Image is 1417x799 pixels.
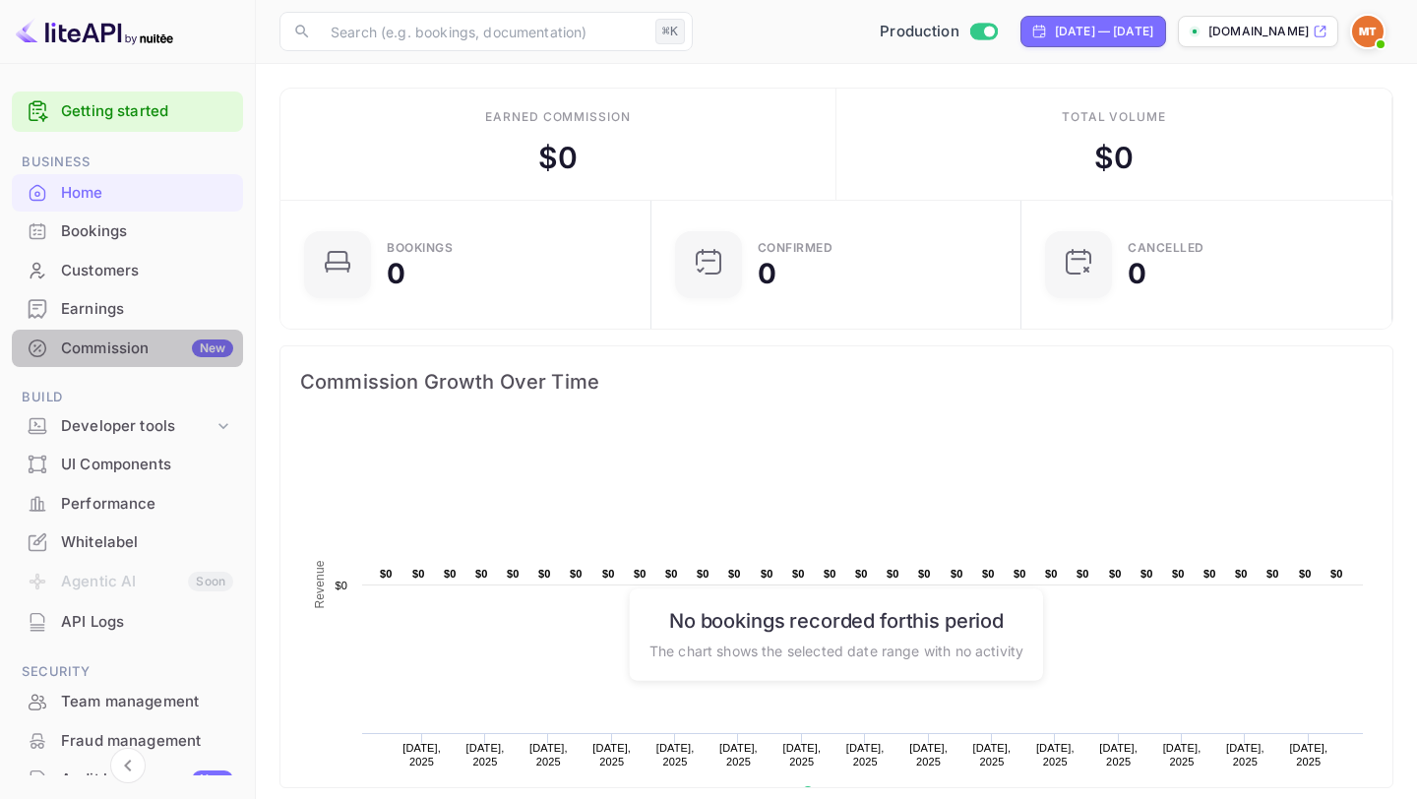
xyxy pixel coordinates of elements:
[1235,568,1248,580] text: $0
[782,742,821,768] text: [DATE], 2025
[982,568,995,580] text: $0
[887,568,899,580] text: $0
[872,21,1005,43] div: Switch to Sandbox mode
[466,742,505,768] text: [DATE], 2025
[61,531,233,554] div: Whitelabel
[12,722,243,759] a: Fraud management
[1226,742,1264,768] text: [DATE], 2025
[824,568,836,580] text: $0
[61,338,233,360] div: Commission
[719,742,758,768] text: [DATE], 2025
[12,92,243,132] div: Getting started
[1128,260,1146,287] div: 0
[1299,568,1312,580] text: $0
[1163,742,1201,768] text: [DATE], 2025
[444,568,457,580] text: $0
[855,568,868,580] text: $0
[12,387,243,408] span: Build
[12,330,243,368] div: CommissionNew
[1036,742,1075,768] text: [DATE], 2025
[12,761,243,797] a: Audit logsNew
[485,108,631,126] div: Earned commission
[1266,568,1279,580] text: $0
[649,640,1023,660] p: The chart shows the selected date range with no activity
[12,603,243,640] a: API Logs
[1062,108,1167,126] div: Total volume
[973,742,1012,768] text: [DATE], 2025
[387,260,405,287] div: 0
[918,568,931,580] text: $0
[1352,16,1384,47] img: Minerave Travel
[570,568,583,580] text: $0
[61,454,233,476] div: UI Components
[61,493,233,516] div: Performance
[12,330,243,366] a: CommissionNew
[335,580,347,591] text: $0
[1099,742,1138,768] text: [DATE], 2025
[319,12,647,51] input: Search (e.g. bookings, documentation)
[12,446,243,484] div: UI Components
[538,136,578,180] div: $ 0
[380,568,393,580] text: $0
[61,298,233,321] div: Earnings
[1014,568,1026,580] text: $0
[61,768,233,791] div: Audit logs
[16,16,173,47] img: LiteAPI logo
[592,742,631,768] text: [DATE], 2025
[1203,568,1216,580] text: $0
[846,742,885,768] text: [DATE], 2025
[602,568,615,580] text: $0
[538,568,551,580] text: $0
[61,691,233,713] div: Team management
[12,722,243,761] div: Fraud management
[12,213,243,249] a: Bookings
[12,603,243,642] div: API Logs
[1289,742,1327,768] text: [DATE], 2025
[792,568,805,580] text: $0
[1208,23,1309,40] p: [DOMAIN_NAME]
[697,568,709,580] text: $0
[12,683,243,719] a: Team management
[12,152,243,173] span: Business
[529,742,568,768] text: [DATE], 2025
[313,560,327,608] text: Revenue
[758,242,833,254] div: Confirmed
[412,568,425,580] text: $0
[1055,23,1153,40] div: [DATE] — [DATE]
[880,21,959,43] span: Production
[507,568,520,580] text: $0
[12,252,243,290] div: Customers
[1094,136,1134,180] div: $ 0
[475,568,488,580] text: $0
[12,252,243,288] a: Customers
[649,608,1023,632] h6: No bookings recorded for this period
[634,568,647,580] text: $0
[12,661,243,683] span: Security
[61,611,233,634] div: API Logs
[61,182,233,205] div: Home
[402,742,441,768] text: [DATE], 2025
[909,742,948,768] text: [DATE], 2025
[192,770,233,788] div: New
[12,683,243,721] div: Team management
[1140,568,1153,580] text: $0
[387,242,453,254] div: Bookings
[1077,568,1089,580] text: $0
[12,290,243,327] a: Earnings
[656,742,695,768] text: [DATE], 2025
[61,415,214,438] div: Developer tools
[1128,242,1204,254] div: CANCELLED
[12,523,243,560] a: Whitelabel
[12,174,243,211] a: Home
[61,260,233,282] div: Customers
[665,568,678,580] text: $0
[61,730,233,753] div: Fraud management
[12,290,243,329] div: Earnings
[12,485,243,522] a: Performance
[655,19,685,44] div: ⌘K
[12,409,243,444] div: Developer tools
[1330,568,1343,580] text: $0
[758,260,776,287] div: 0
[1109,568,1122,580] text: $0
[761,568,773,580] text: $0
